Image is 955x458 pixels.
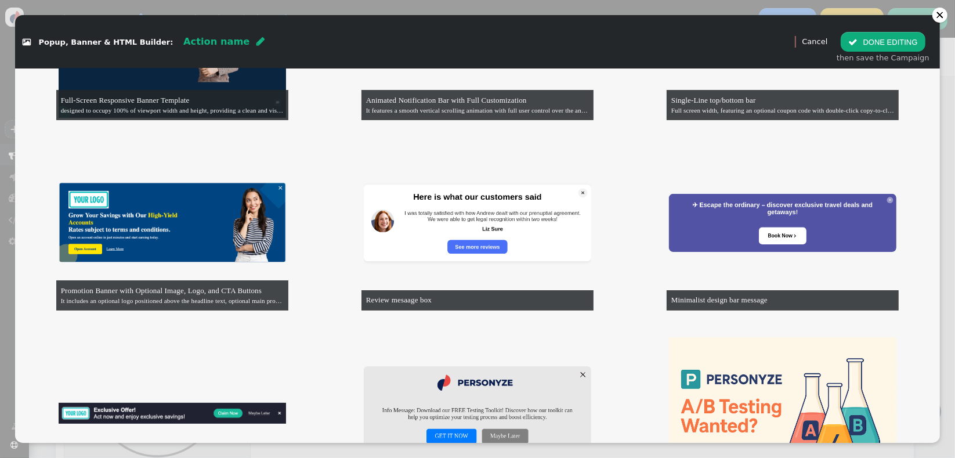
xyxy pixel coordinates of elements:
[61,296,284,306] div: It includes an optional logo positioned above the headline text, optional main promotional image ...
[366,295,432,304] span: Review mesaage box
[671,106,894,116] div: Full screen width, featuring an optional coupon code with double-click copy-to-clipboard, togglea...
[39,38,173,46] span: Popup, Banner & HTML Builder:
[671,96,756,104] span: Single-Line top/bottom bar
[59,183,286,263] img: It includes an optional logo positioned above the headline text, optional main promotional image ...
[366,96,527,104] span: Animated Notification Bar with Full Customization
[366,106,589,116] div: It features a smooth vertical scrolling animation with full user control over the animation speed...
[61,106,284,116] div: designed to occupy 100% of viewport width and height, providing a clean and visually appealing la...
[61,96,190,104] span: Full-Screen Responsive Banner Template
[23,38,31,46] span: 
[256,37,265,46] span: 
[837,52,929,64] div: then save the Campaign
[841,32,925,52] button: DONE EDITING
[183,36,249,47] span: Action name
[802,37,827,46] a: Cancel
[59,403,286,424] img: A fully responsive top bar banner template for Personyze featuring a logo, customizable text, pri...
[671,295,768,304] span: Minimalist design bar message
[61,286,262,295] span: Promotion Banner with Optional Image, Logo, and CTA Buttons
[848,38,858,46] span: 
